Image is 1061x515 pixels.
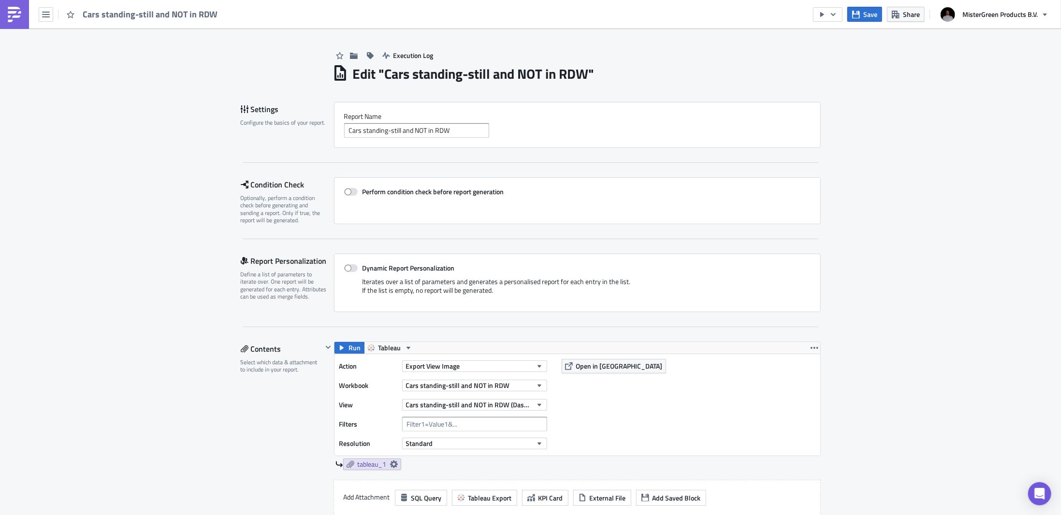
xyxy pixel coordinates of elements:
label: View [339,398,397,412]
div: Open Intercom Messenger [1028,482,1051,505]
div: Select which data & attachment to include in your report. [241,358,322,373]
div: Condition Check [241,177,334,192]
a: tableau_1 [343,458,401,470]
button: External File [573,490,631,506]
span: Tableau Export [468,493,512,503]
span: Cars standing-still and NOT in RDW [83,9,218,20]
span: Execution Log [393,50,434,60]
label: Report Nam﻿e [344,112,811,121]
button: Standard [402,438,547,449]
button: MisterGreen Products B.V. [935,4,1054,25]
span: Add Saved Block [653,493,701,503]
button: Cars standing-still and NOT in RDW (Dashboard) [402,399,547,411]
div: Define a list of parameters to iterate over. One report will be generated for each entry. Attribu... [241,271,328,300]
label: Filters [339,417,397,431]
input: Filter1=Value1&... [402,417,547,431]
span: Cars standing-still and NOT in RDW (Dashboard) [406,400,532,410]
button: Execution Log [378,48,438,63]
label: Resolution [339,436,397,451]
span: Share [903,9,920,19]
span: Open in [GEOGRAPHIC_DATA] [576,361,663,371]
div: Settings [241,102,334,116]
button: Add Saved Block [636,490,706,506]
strong: Dynamic Report Personalization [363,263,455,273]
button: Run [334,342,364,354]
button: Export View Image [402,360,547,372]
span: MisterGreen Products B.V. [962,9,1038,19]
body: Rich Text Area. Press ALT-0 for help. [4,4,462,12]
button: Cars standing-still and NOT in RDW [402,380,547,391]
span: Cars standing-still and NOT in RDW [406,380,510,390]
span: Standard [406,438,433,448]
button: Tableau Export [452,490,517,506]
span: Tableau [378,342,401,354]
button: Tableau [364,342,416,354]
button: Save [847,7,882,22]
div: Optionally, perform a condition check before generating and sending a report. Only if true, the r... [241,194,328,224]
div: Contents [241,342,322,356]
span: Export View Image [406,361,460,371]
a: [URL][DOMAIN_NAME] [45,4,116,12]
strong: Tableau link: [4,4,45,12]
div: Report Personalization [241,254,334,268]
span: Run [349,342,361,354]
h1: Edit " Cars standing-still and NOT in RDW " [353,65,595,83]
button: Open in [GEOGRAPHIC_DATA] [562,359,666,373]
span: Save [863,9,877,19]
label: Action [339,359,397,373]
label: Add Attachment [344,490,390,504]
img: PushMetrics [7,7,22,22]
div: Configure the basics of your report. [241,119,328,126]
div: Iterates over a list of parameters and generates a personalised report for each entry in the list... [344,277,811,302]
button: SQL Query [395,490,447,506]
button: Share [887,7,925,22]
label: Workbook [339,378,397,393]
span: KPI Card [538,493,563,503]
span: External File [590,493,626,503]
img: Avatar [940,6,956,23]
strong: Perform condition check before report generation [363,186,504,197]
span: SQL Query [411,493,442,503]
button: KPI Card [522,490,568,506]
span: tableau_1 [358,460,387,469]
button: Hide content [322,342,334,353]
